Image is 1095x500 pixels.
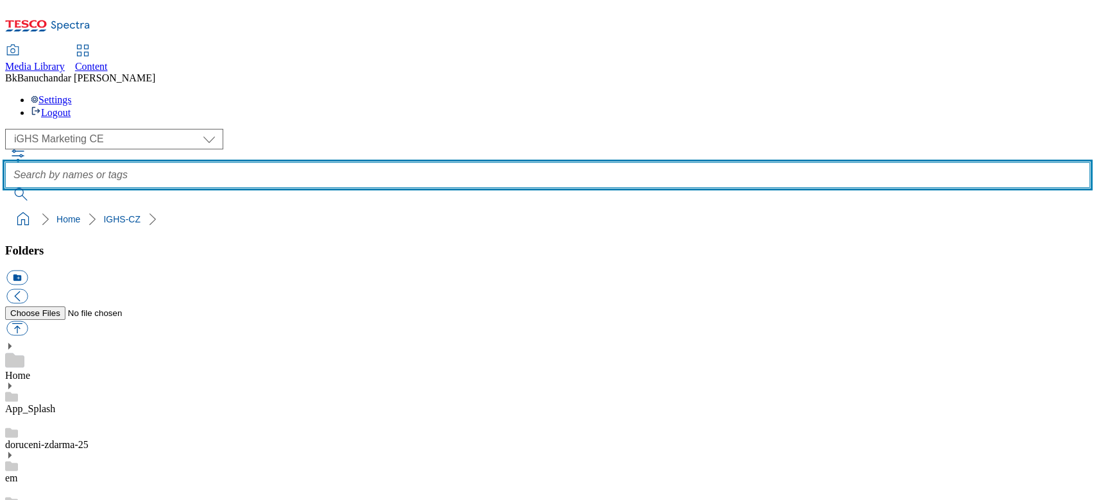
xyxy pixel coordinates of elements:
[5,61,65,72] span: Media Library
[5,403,55,414] a: App_Splash
[31,107,71,118] a: Logout
[5,46,65,72] a: Media Library
[17,72,156,83] span: Banuchandar [PERSON_NAME]
[5,162,1090,188] input: Search by names or tags
[75,61,108,72] span: Content
[75,46,108,72] a: Content
[103,214,140,224] a: IGHS-CZ
[13,209,33,229] a: home
[5,370,30,381] a: Home
[5,244,1090,258] h3: Folders
[56,214,80,224] a: Home
[5,207,1090,231] nav: breadcrumb
[5,72,17,83] span: Bk
[5,472,18,483] a: em
[5,439,89,450] a: doruceni-zdarma-25
[31,94,72,105] a: Settings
